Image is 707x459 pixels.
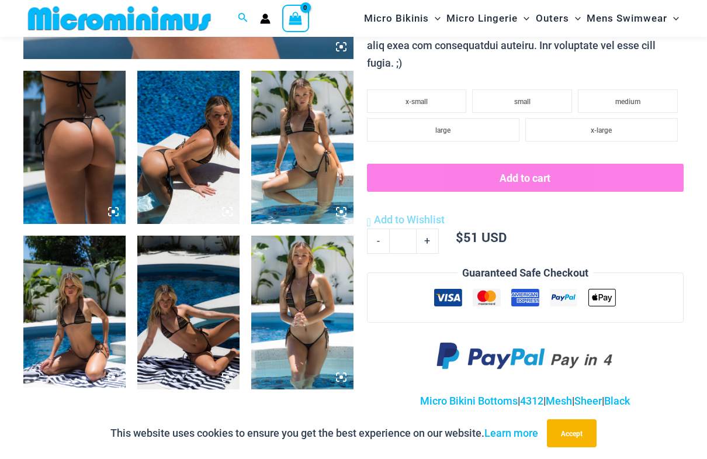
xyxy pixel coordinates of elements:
[374,213,445,226] span: Add to Wishlist
[367,89,467,113] li: x-small
[458,264,593,282] legend: Guaranteed Safe Checkout
[238,11,248,26] a: Search icon link
[429,4,441,33] span: Menu Toggle
[520,395,543,407] a: 4312
[251,71,353,225] img: Sonic Rush Black Neon 3278 Tri Top 4312 Thong Bikini
[367,211,445,229] a: Add to Wishlist
[536,4,569,33] span: Outers
[420,395,518,407] a: Micro Bikini Bottoms
[110,425,538,442] p: This website uses cookies to ensure you get the best experience on our website.
[367,118,519,142] li: large
[456,229,463,246] span: $
[533,4,584,33] a: OutersMenu ToggleMenu Toggle
[484,427,538,439] a: Learn more
[569,4,581,33] span: Menu Toggle
[546,395,572,407] a: Mesh
[364,4,429,33] span: Micro Bikinis
[367,164,684,192] button: Add to cart
[435,126,450,134] span: large
[251,236,353,389] img: Sonic Rush Black Neon 3278 Tri Top 4312 Thong Bikini
[584,4,682,33] a: Mens SwimwearMenu ToggleMenu Toggle
[443,4,532,33] a: Micro LingerieMenu ToggleMenu Toggle
[472,89,572,113] li: small
[587,4,667,33] span: Mens Swimwear
[518,4,529,33] span: Menu Toggle
[547,419,597,447] button: Accept
[361,4,443,33] a: Micro BikinisMenu ToggleMenu Toggle
[389,229,417,253] input: Product quantity
[604,395,630,407] a: Black
[446,4,518,33] span: Micro Lingerie
[406,98,428,106] span: x-small
[456,229,507,246] bdi: 51 USD
[359,2,684,35] nav: Site Navigation
[260,13,271,24] a: Account icon link
[137,236,240,389] img: Sonic Rush Black Neon 3278 Tri Top 4312 Thong Bikini
[367,229,389,253] a: -
[615,98,640,106] span: medium
[23,71,126,225] img: Sonic Rush Black Neon 4312 Thong Bikini
[514,98,531,106] span: small
[525,118,678,142] li: x-large
[667,4,679,33] span: Menu Toggle
[23,236,126,389] img: Sonic Rush Black Neon 3278 Tri Top 4312 Thong Bikini
[137,71,240,225] img: Sonic Rush Black Neon 3278 Tri Top 4312 Thong Bikini
[23,5,216,32] img: MM SHOP LOGO FLAT
[578,89,678,113] li: medium
[574,395,602,407] a: Sheer
[591,126,612,134] span: x-large
[417,229,439,253] a: +
[367,392,684,410] p: | | | |
[282,5,309,32] a: View Shopping Cart, empty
